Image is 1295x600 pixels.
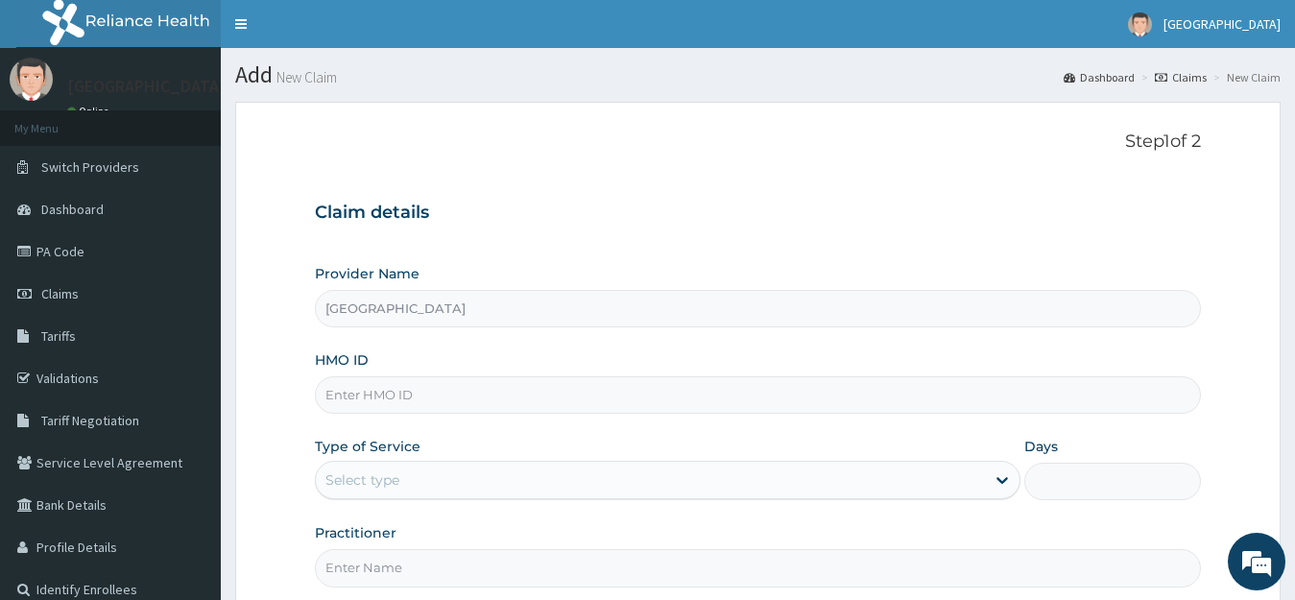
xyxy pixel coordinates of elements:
h1: Add [235,62,1281,87]
span: Tariffs [41,327,76,345]
span: Dashboard [41,201,104,218]
p: Step 1 of 2 [315,132,1202,153]
a: Online [67,105,113,118]
label: Practitioner [315,523,396,542]
label: Type of Service [315,437,420,456]
img: User Image [1128,12,1152,36]
li: New Claim [1209,69,1281,85]
label: Provider Name [315,264,420,283]
img: User Image [10,58,53,101]
a: Dashboard [1064,69,1135,85]
h3: Claim details [315,203,1202,224]
input: Enter Name [315,549,1202,587]
a: Claims [1155,69,1207,85]
span: Claims [41,285,79,302]
input: Enter HMO ID [315,376,1202,414]
p: [GEOGRAPHIC_DATA] [67,78,226,95]
div: Select type [325,470,399,490]
label: Days [1024,437,1058,456]
small: New Claim [273,70,337,84]
label: HMO ID [315,350,369,370]
span: [GEOGRAPHIC_DATA] [1163,15,1281,33]
span: Switch Providers [41,158,139,176]
span: Tariff Negotiation [41,412,139,429]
